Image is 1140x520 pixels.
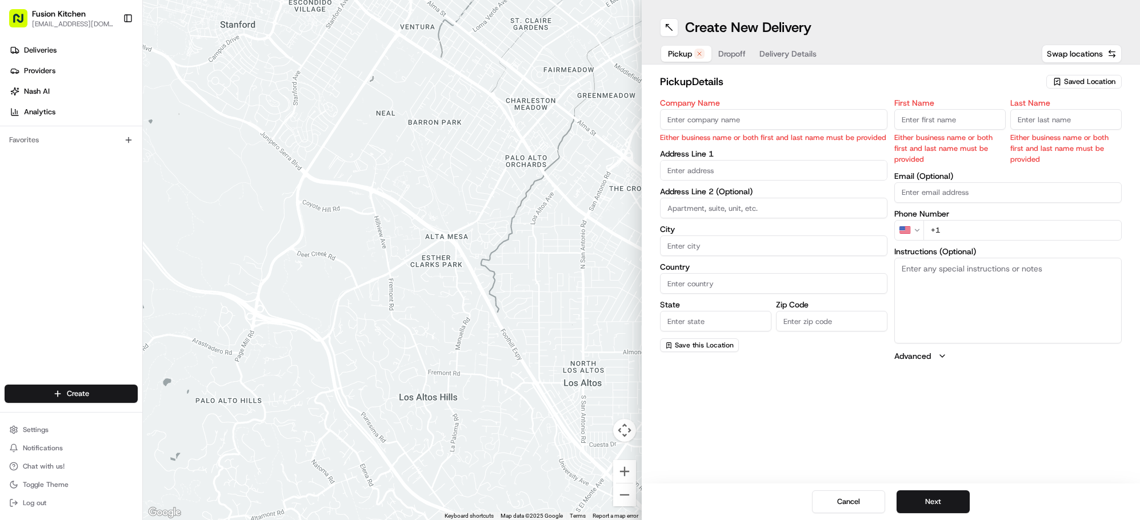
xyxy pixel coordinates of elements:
[894,350,931,362] label: Advanced
[32,8,86,19] button: Fusion Kitchen
[894,132,1006,165] p: Either business name or both first and last name must be provided
[1010,99,1122,107] label: Last Name
[32,19,114,29] button: [EMAIL_ADDRESS][DOMAIN_NAME]
[5,477,138,493] button: Toggle Theme
[146,505,183,520] a: Open this area in Google Maps (opens a new window)
[5,82,142,101] a: Nash AI
[776,311,887,331] input: Enter zip code
[23,462,65,471] span: Chat with us!
[445,512,494,520] button: Keyboard shortcuts
[897,490,970,513] button: Next
[24,107,55,117] span: Analytics
[1010,132,1122,165] p: Either business name or both first and last name must be provided
[894,99,1006,107] label: First Name
[593,513,638,519] a: Report a map error
[24,45,57,55] span: Deliveries
[570,513,586,519] a: Terms
[1042,45,1122,63] button: Swap locations
[613,460,636,483] button: Zoom in
[24,66,55,76] span: Providers
[894,182,1122,203] input: Enter email address
[5,440,138,456] button: Notifications
[660,301,771,309] label: State
[894,172,1122,180] label: Email (Optional)
[5,5,118,32] button: Fusion Kitchen[EMAIL_ADDRESS][DOMAIN_NAME]
[660,109,887,130] input: Enter company name
[660,198,887,218] input: Apartment, suite, unit, etc.
[1047,48,1103,59] span: Swap locations
[660,132,887,143] p: Either business name or both first and last name must be provided
[660,99,887,107] label: Company Name
[660,74,1040,90] h2: pickup Details
[146,505,183,520] img: Google
[660,273,887,294] input: Enter country
[23,425,49,434] span: Settings
[5,385,138,403] button: Create
[1064,77,1115,87] span: Saved Location
[894,350,1122,362] button: Advanced
[660,311,771,331] input: Enter state
[1046,74,1122,90] button: Saved Location
[894,109,1006,130] input: Enter first name
[5,41,142,59] a: Deliveries
[23,498,46,507] span: Log out
[718,48,746,59] span: Dropoff
[5,458,138,474] button: Chat with us!
[660,225,887,233] label: City
[501,513,563,519] span: Map data ©2025 Google
[660,338,739,352] button: Save this Location
[67,389,89,399] span: Create
[5,62,142,80] a: Providers
[23,443,63,453] span: Notifications
[5,422,138,438] button: Settings
[894,210,1122,218] label: Phone Number
[5,103,142,121] a: Analytics
[24,86,50,97] span: Nash AI
[5,131,138,149] div: Favorites
[660,160,887,181] input: Enter address
[660,235,887,256] input: Enter city
[660,150,887,158] label: Address Line 1
[812,490,885,513] button: Cancel
[613,419,636,442] button: Map camera controls
[668,48,692,59] span: Pickup
[23,480,69,489] span: Toggle Theme
[1010,109,1122,130] input: Enter last name
[5,495,138,511] button: Log out
[660,263,887,271] label: Country
[613,483,636,506] button: Zoom out
[759,48,817,59] span: Delivery Details
[675,341,734,350] span: Save this Location
[776,301,887,309] label: Zip Code
[894,247,1122,255] label: Instructions (Optional)
[923,220,1122,241] input: Enter phone number
[685,18,811,37] h1: Create New Delivery
[660,187,887,195] label: Address Line 2 (Optional)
